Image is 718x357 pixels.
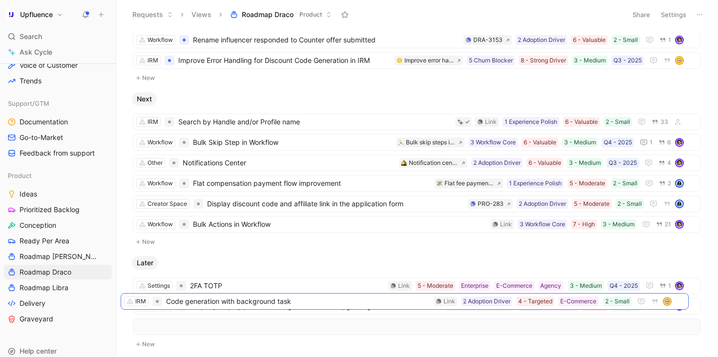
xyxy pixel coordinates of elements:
[4,115,112,129] a: Documentation
[8,171,32,180] span: Product
[4,8,65,21] button: UpfluenceUpfluence
[128,92,706,248] div: NextNew
[242,10,294,20] span: Roadmap Draco
[128,256,706,351] div: LaterNew
[418,281,453,291] div: 5 - Moderate
[148,117,158,127] div: IRM
[564,138,596,147] div: 3 - Medium
[657,280,673,291] button: 1
[4,130,112,145] a: Go-to-Market
[409,158,458,168] div: Notification center
[148,281,170,291] div: Settings
[638,137,655,148] button: 1
[132,236,702,248] button: New
[226,7,336,22] button: Roadmap DracoProduct
[606,117,630,127] div: 2 - Small
[20,252,99,261] span: Roadmap [PERSON_NAME]
[133,216,701,233] a: WorkflowBulk Actions in Workflow3 - Medium7 - High3 Workflow CoreLink21avatar
[657,178,673,189] button: 2
[4,146,112,160] a: Feedback from support
[20,283,68,293] span: Roadmap Libra
[574,199,610,209] div: 5 - Moderate
[133,278,701,294] a: Settings2FA TOTPQ4 - 20253 - MediumAgencyE-CommerceEnterprise5 - ModerateLink1avatar
[4,234,112,248] a: Ready Per Area
[650,117,670,127] button: 33
[676,159,683,166] img: avatar
[4,96,112,111] div: Support/GTM
[4,74,112,88] a: Trends
[500,219,512,229] div: Link
[133,52,701,69] a: IRMImprove Error Handling for Discount Code Generation in IRMQ3 - 20253 - Medium8 - Strong Driver...
[4,187,112,201] a: Ideas
[4,29,112,44] div: Search
[4,312,112,326] a: Graveyard
[613,178,637,188] div: 2 - Small
[4,296,112,311] a: Delivery
[509,178,562,188] div: 1 Experience Polish
[401,160,407,166] img: 🛎️
[20,189,37,199] span: Ideas
[4,96,112,160] div: Support/GTMDocumentationGo-to-MarketFeedback from support
[20,133,63,142] span: Go-to-Market
[4,58,112,73] a: Voice of Customer
[604,138,632,147] div: Q4 - 2025
[469,56,513,65] div: 5 Churn Blocker
[133,155,701,171] a: OtherNotifications CenterQ3 - 20253 - Medium6 - Valuable2 Adoption Driver🛎️Notification center4av...
[132,338,702,350] button: New
[20,46,52,58] span: Ask Cycle
[656,137,673,148] button: 6
[299,10,322,20] span: Product
[148,219,173,229] div: Workflow
[574,56,606,65] div: 3 - Medium
[528,158,561,168] div: 6 - Valuable
[193,178,431,189] span: Flat compensation payment flow improvement
[628,8,655,21] button: Share
[613,35,638,45] div: 2 - Small
[610,281,638,291] div: Q4 - 2025
[4,265,112,279] a: Roadmap Draco
[676,282,683,289] img: avatar
[132,92,157,106] button: Next
[496,281,532,291] div: E-Commerce
[521,56,566,65] div: 8 - Strong Driver
[4,45,112,59] a: Ask Cycle
[520,219,565,229] div: 3 Workflow Core
[518,35,565,45] div: 2 Adoption Driver
[148,178,173,188] div: Workflow
[20,236,69,246] span: Ready Per Area
[20,220,56,230] span: Conception
[398,281,410,291] div: Link
[148,158,163,168] div: Other
[133,32,701,48] a: WorkflowRename influencer responded to Counter offer submitted2 - Small6 - Valuable2 Adoption Dri...
[20,76,42,86] span: Trends
[665,221,671,227] span: 21
[573,219,595,229] div: 7 - High
[676,180,683,187] img: avatar
[656,158,673,168] button: 4
[573,35,606,45] div: 6 - Valuable
[478,199,504,209] div: PRO-283
[404,56,454,65] div: Improve error handling for discount code generation
[178,116,451,128] span: Search by Handle and/or Profile name
[133,134,701,151] a: WorkflowBulk Skip Step in WorkflowQ4 - 20253 - Medium6 - Valuable3 Workflow Core🏃Bulk skip steps ...
[193,34,460,46] span: Rename influencer responded to Counter offer submitted
[4,168,112,183] div: Product
[570,281,602,291] div: 3 - Medium
[20,314,53,324] span: Graveyard
[148,56,158,65] div: IRM
[668,37,671,43] span: 1
[20,117,68,127] span: Documentation
[565,117,598,127] div: 6 - Valuable
[654,219,673,230] button: 21
[485,117,497,127] div: Link
[20,347,57,355] span: Help center
[668,180,671,186] span: 2
[406,138,455,147] div: Bulk skip steps in campaign
[148,138,173,147] div: Workflow
[676,139,683,146] img: avatar
[132,72,702,84] button: New
[193,137,392,148] span: Bulk Skip Step in Workflow
[470,138,516,147] div: 3 Workflow Core
[190,280,384,292] span: 2FA TOTP
[4,168,112,326] div: ProductIdeasPrioritized BacklogConceptionReady Per AreaRoadmap [PERSON_NAME]Roadmap DracoRoadmap ...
